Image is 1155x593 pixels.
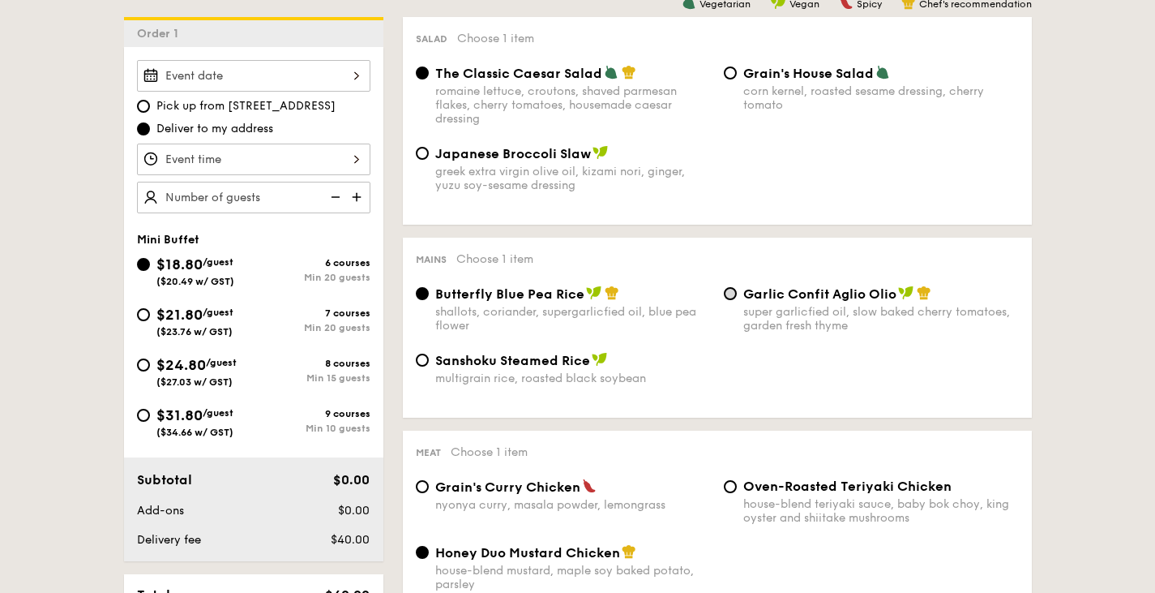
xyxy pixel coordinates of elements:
[322,182,346,213] img: icon-reduce.1d2dbef1.svg
[724,480,737,493] input: Oven-Roasted Teriyaki Chickenhouse-blend teriyaki sauce, baby bok choy, king oyster and shiitake ...
[203,307,233,318] span: /guest
[451,445,528,459] span: Choose 1 item
[156,356,206,374] span: $24.80
[435,545,620,561] span: Honey Duo Mustard Chicken
[137,122,150,135] input: Deliver to my address
[435,479,580,495] span: Grain's Curry Chicken
[137,472,192,488] span: Subtotal
[137,533,201,547] span: Delivery fee
[137,359,150,372] input: $24.80/guest($27.03 w/ GST)8 coursesMin 15 guests
[435,305,711,333] div: shallots, coriander, supergarlicfied oil, blue pea flower
[416,33,447,45] span: Salad
[416,480,429,493] input: Grain's Curry Chickennyonya curry, masala powder, lemongrass
[137,182,370,213] input: Number of guests
[622,544,636,559] img: icon-chef-hat.a58ddaea.svg
[137,144,370,175] input: Event time
[137,504,184,518] span: Add-ons
[156,121,273,137] span: Deliver to my address
[435,66,602,81] span: The Classic Caesar Salad
[416,147,429,160] input: Japanese Broccoli Slawgreek extra virgin olive oil, kizami nori, ginger, yuzu soy-sesame dressing
[203,407,233,419] span: /guest
[254,272,370,283] div: Min 20 guests
[582,479,597,493] img: icon-spicy.37a8142b.svg
[743,286,896,302] span: Garlic Confit Aglio Olio
[592,352,608,367] img: icon-vegan.f8ff3823.svg
[156,406,203,424] span: $31.80
[724,287,737,300] input: Garlic Confit Aglio Oliosuper garlicfied oil, slow baked cherry tomatoes, garden fresh thyme
[898,286,914,300] img: icon-vegan.f8ff3823.svg
[435,165,711,192] div: greek extra virgin olive oil, kizami nori, ginger, yuzu soy-sesame dressing
[416,287,429,300] input: Butterfly Blue Pea Riceshallots, coriander, supergarlicfied oil, blue pea flower
[416,447,441,458] span: Meat
[435,372,711,385] div: multigrain rice, roasted black soybean
[331,533,370,547] span: $40.00
[435,146,591,161] span: Japanese Broccoli Slaw
[743,305,1019,333] div: super garlicfied oil, slow baked cherry tomatoes, garden fresh thyme
[338,504,370,518] span: $0.00
[605,286,619,300] img: icon-chef-hat.a58ddaea.svg
[254,358,370,369] div: 8 courses
[435,84,711,126] div: romaine lettuce, croutons, shaved parmesan flakes, cherry tomatoes, housemade caesar dressing
[416,354,429,367] input: Sanshoku Steamed Ricemultigrain rice, roasted black soybean
[156,326,233,337] span: ($23.76 w/ GST)
[416,546,429,559] input: Honey Duo Mustard Chickenhouse-blend mustard, maple soy baked potato, parsley
[137,308,150,321] input: $21.80/guest($23.76 w/ GST)7 coursesMin 20 guests
[346,182,370,213] img: icon-add.58712e84.svg
[137,100,150,113] input: Pick up from [STREET_ADDRESS]
[435,498,711,512] div: nyonya curry, masala powder, lemongrass
[137,60,370,92] input: Event date
[333,472,370,488] span: $0.00
[743,497,1019,525] div: house-blend teriyaki sauce, baby bok choy, king oyster and shiitake mushrooms
[917,286,931,300] img: icon-chef-hat.a58ddaea.svg
[457,32,534,45] span: Choose 1 item
[435,353,590,368] span: Sanshoku Steamed Rice
[137,258,150,271] input: $18.80/guest($20.49 w/ GST)6 coursesMin 20 guests
[743,66,874,81] span: Grain's House Salad
[137,233,199,247] span: Mini Buffet
[622,65,636,79] img: icon-chef-hat.a58ddaea.svg
[137,409,150,422] input: $31.80/guest($34.66 w/ GST)9 coursesMin 10 guests
[743,84,1019,112] div: corn kernel, roasted sesame dressing, cherry tomato
[156,276,234,287] span: ($20.49 w/ GST)
[456,252,533,266] span: Choose 1 item
[254,423,370,434] div: Min 10 guests
[137,27,185,41] span: Order 1
[203,256,233,268] span: /guest
[592,145,609,160] img: icon-vegan.f8ff3823.svg
[156,256,203,273] span: $18.80
[743,479,952,494] span: Oven-Roasted Teriyaki Chicken
[724,67,737,79] input: Grain's House Saladcorn kernel, roasted sesame dressing, cherry tomato
[254,372,370,384] div: Min 15 guests
[586,286,602,300] img: icon-vegan.f8ff3823.svg
[254,307,370,319] div: 7 courses
[416,254,447,265] span: Mains
[254,408,370,419] div: 9 courses
[416,67,429,79] input: The Classic Caesar Saladromaine lettuce, croutons, shaved parmesan flakes, cherry tomatoes, house...
[156,376,233,388] span: ($27.03 w/ GST)
[156,427,233,438] span: ($34.66 w/ GST)
[206,357,237,368] span: /guest
[156,306,203,324] span: $21.80
[604,65,618,79] img: icon-vegetarian.fe4039eb.svg
[435,564,711,591] div: house-blend mustard, maple soy baked potato, parsley
[156,98,336,114] span: Pick up from [STREET_ADDRESS]
[435,286,584,302] span: Butterfly Blue Pea Rice
[254,322,370,333] div: Min 20 guests
[875,65,890,79] img: icon-vegetarian.fe4039eb.svg
[254,257,370,269] div: 6 courses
